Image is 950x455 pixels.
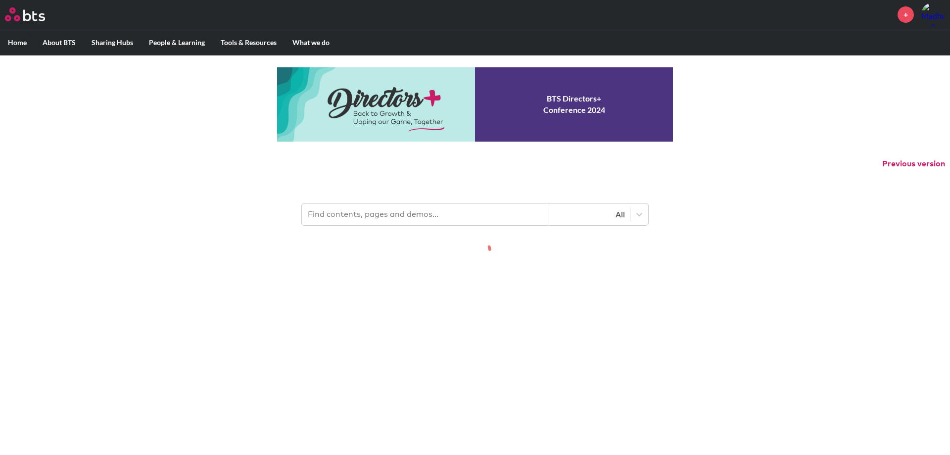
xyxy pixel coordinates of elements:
div: All [554,209,625,220]
a: Conference 2024 [277,67,673,142]
input: Find contents, pages and demos... [302,203,549,225]
a: Profile [921,2,945,26]
label: Tools & Resources [213,30,285,55]
label: People & Learning [141,30,213,55]
label: Sharing Hubs [84,30,141,55]
label: What we do [285,30,337,55]
img: Madhura Kulkarni [921,2,945,26]
button: Previous version [882,158,945,169]
img: BTS Logo [5,7,45,21]
label: About BTS [35,30,84,55]
a: Go home [5,7,63,21]
a: + [898,6,914,23]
